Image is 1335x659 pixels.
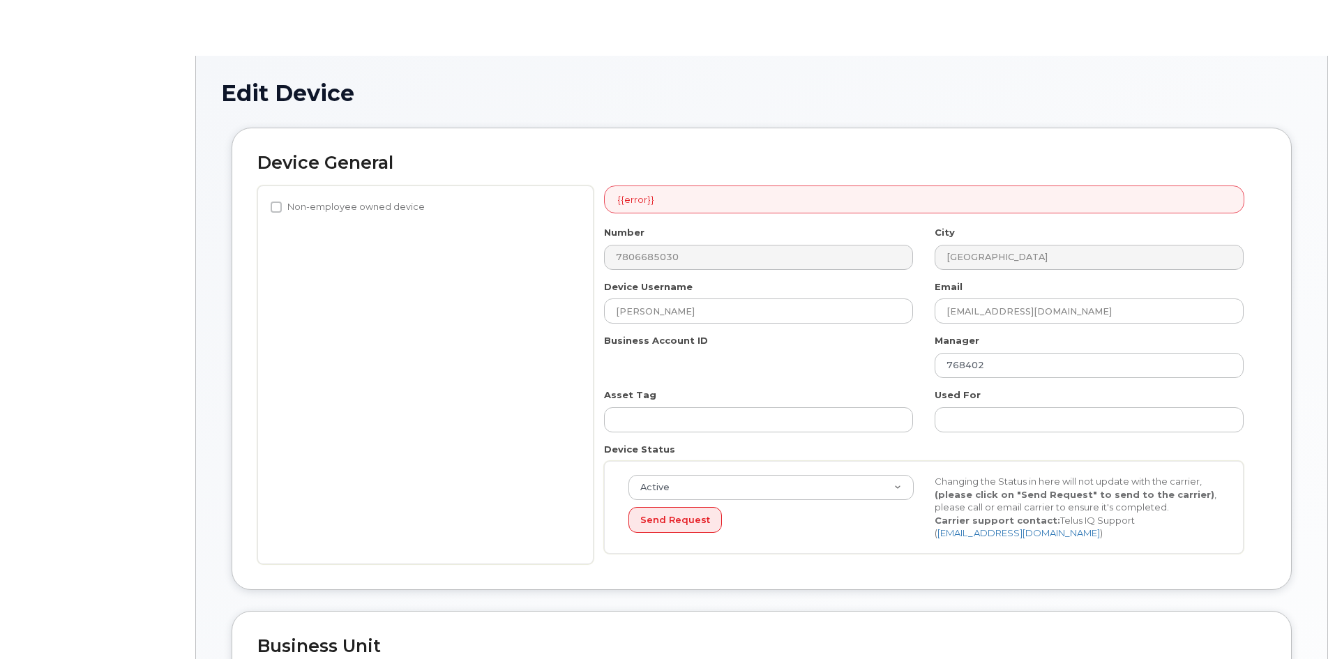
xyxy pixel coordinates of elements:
[935,226,955,239] label: City
[604,388,656,402] label: Asset Tag
[221,81,1302,105] h1: Edit Device
[257,153,1266,173] h2: Device General
[935,388,981,402] label: Used For
[604,443,675,456] label: Device Status
[935,489,1214,500] strong: (please click on "Send Request" to send to the carrier)
[924,475,1230,540] div: Changing the Status in here will not update with the carrier, , please call or email carrier to e...
[935,353,1244,378] input: Select manager
[271,199,425,215] label: Non-employee owned device
[271,202,282,213] input: Non-employee owned device
[604,334,708,347] label: Business Account ID
[628,507,722,533] button: Send Request
[604,226,644,239] label: Number
[604,280,693,294] label: Device Username
[257,637,1266,656] h2: Business Unit
[935,280,963,294] label: Email
[937,527,1100,538] a: [EMAIL_ADDRESS][DOMAIN_NAME]
[935,515,1060,526] strong: Carrier support contact:
[604,185,1244,214] div: {{error}}
[935,334,979,347] label: Manager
